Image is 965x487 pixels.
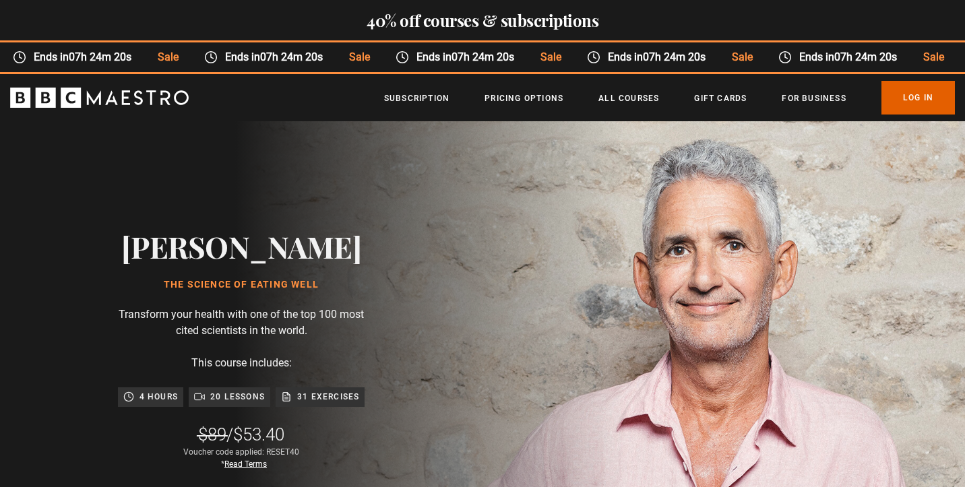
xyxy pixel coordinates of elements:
span: Ends in [588,49,706,65]
h1: The Science of Eating Well [121,280,362,290]
span: Ends in [780,49,898,65]
span: $53.40 [233,424,284,445]
time: 07h 24m 20s [57,51,119,63]
time: 07h 24m 20s [822,51,885,63]
time: 07h 24m 20s [439,51,502,63]
span: Sale [515,49,561,65]
p: 4 hours [139,390,178,403]
span: $89 [198,424,226,445]
a: Gift Cards [694,92,747,105]
p: This course includes: [191,355,292,371]
p: 20 lessons [210,390,265,403]
time: 07h 24m 20s [631,51,693,63]
a: Log In [881,81,955,115]
p: 31 exercises [297,390,359,403]
span: Ends in [206,49,323,65]
p: Transform your health with one of the top 100 most cited scientists in the world. [106,306,376,339]
a: For business [782,92,846,105]
h2: [PERSON_NAME] [121,229,362,263]
span: Sale [706,49,753,65]
span: Sale [898,49,944,65]
span: Sale [323,49,370,65]
a: Subscription [384,92,449,105]
span: Sale [132,49,179,65]
nav: Primary [384,81,955,115]
span: Ends in [397,49,515,65]
time: 07h 24m 20s [248,51,311,63]
a: Pricing Options [485,92,563,105]
a: All Courses [598,92,659,105]
span: Ends in [14,49,132,65]
div: / [198,423,284,446]
svg: BBC Maestro [10,88,189,108]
